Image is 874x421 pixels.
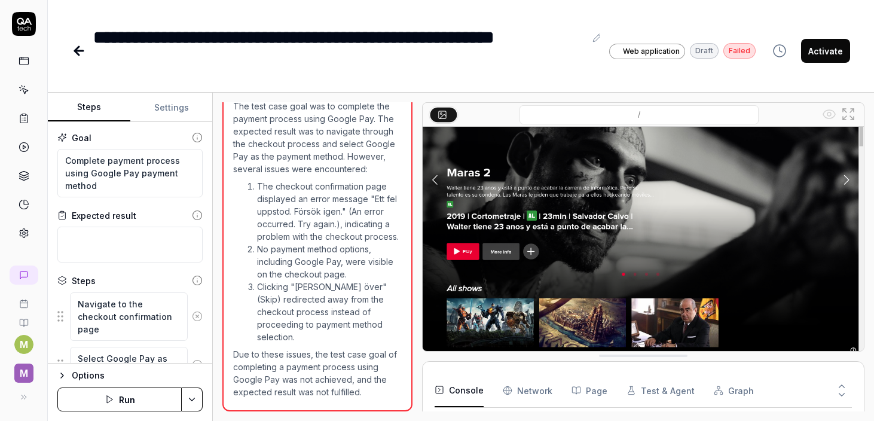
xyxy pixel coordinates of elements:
li: The checkout confirmation page displayed an error message "Ett fel uppstod. Försök igen." (An err... [257,180,401,243]
a: Documentation [5,309,42,328]
div: Failed [723,43,756,59]
a: Book a call with us [5,289,42,309]
a: New conversation [10,266,38,285]
p: Due to these issues, the test case goal of completing a payment process using Google Pay was not ... [233,348,401,398]
button: Graph [714,374,754,407]
button: Options [57,368,203,383]
button: Remove step [188,304,207,328]
li: Clicking "[PERSON_NAME] över" (Skip) redirected away from the checkout process instead of proceed... [257,280,401,343]
button: Test & Agent [627,374,695,407]
p: The test case goal was to complete the payment process using Google Pay. The expected result was ... [233,100,401,175]
button: Open in full screen [839,105,858,124]
button: Activate [801,39,850,63]
div: Options [72,368,203,383]
button: View version history [765,39,794,63]
li: No payment method options, including Google Pay, were visible on the checkout page. [257,243,401,280]
button: Console [435,374,484,407]
a: Web application [609,43,685,59]
img: Screenshot [423,81,864,356]
button: Steps [48,93,130,122]
div: Goal [72,132,91,144]
span: M [14,364,33,383]
div: Suggestions [57,346,203,383]
div: Draft [690,43,719,59]
button: Settings [130,93,213,122]
div: Suggestions [57,292,203,341]
button: M [5,354,42,385]
div: Expected result [72,209,136,222]
button: M [14,335,33,354]
span: Web application [623,46,680,57]
button: Show all interative elements [820,105,839,124]
button: Remove step [188,353,207,377]
div: Steps [72,274,96,287]
button: Run [57,388,182,411]
button: Network [503,374,552,407]
button: Page [572,374,607,407]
